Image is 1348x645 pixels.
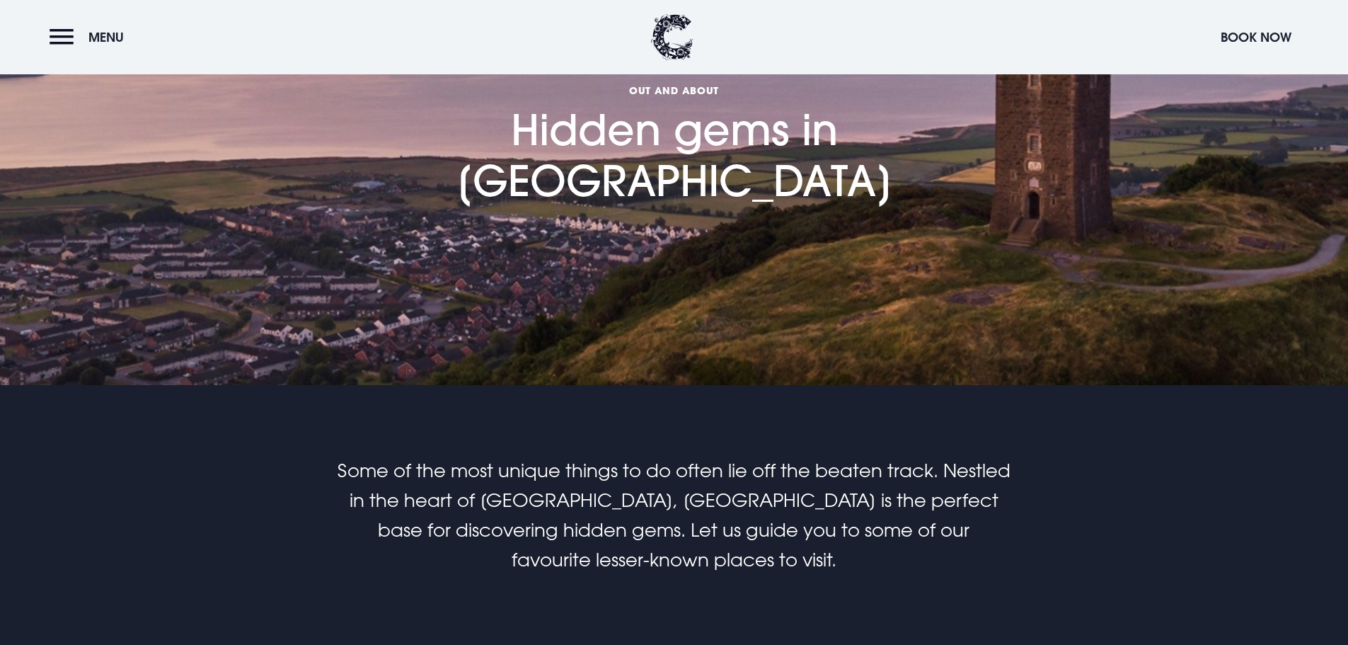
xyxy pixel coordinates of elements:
button: Menu [50,22,131,52]
h1: Hidden gems in [GEOGRAPHIC_DATA] [391,4,957,207]
img: Clandeboye Lodge [651,14,693,60]
p: Some of the most unique things to do often lie off the beaten track. Nestled in the heart of [GEO... [337,456,1010,575]
span: Out and About [391,84,957,97]
span: Menu [88,29,124,45]
button: Book Now [1214,22,1298,52]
